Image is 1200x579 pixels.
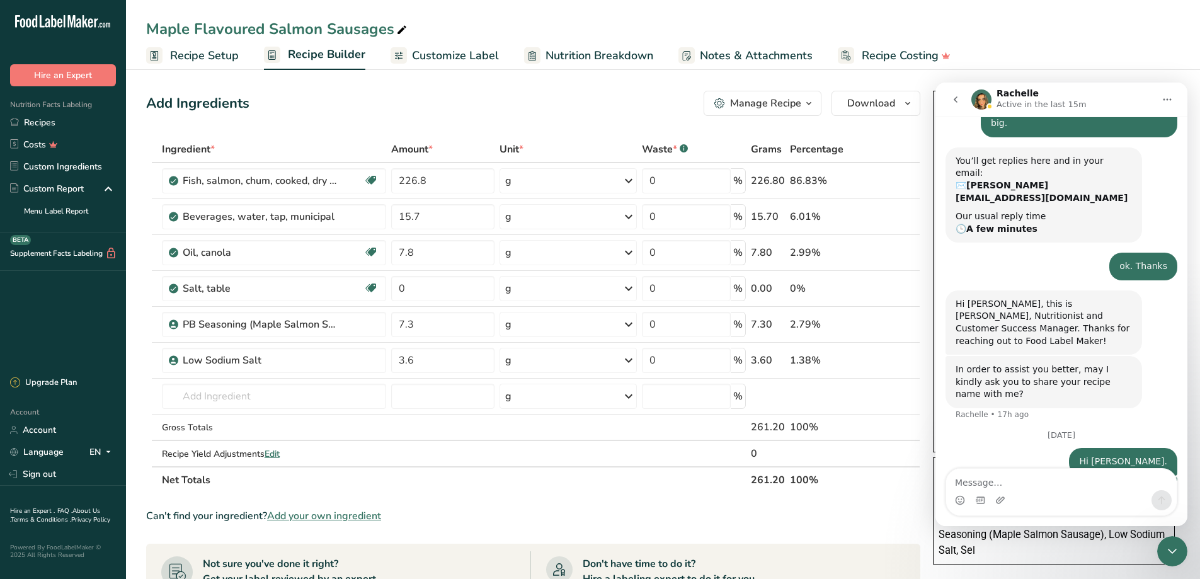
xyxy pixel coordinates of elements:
div: g [505,353,511,368]
div: PB Seasoning (Maple Salmon Sausage) [183,317,340,332]
div: 100% [790,420,860,435]
div: 6.01% [790,209,860,224]
div: Fish, salmon, chum, cooked, dry heat [183,173,340,188]
span: Grams [751,142,782,157]
div: Add Ingredients [146,93,249,114]
div: BETA [10,235,31,245]
div: 261.20 [751,420,785,435]
a: Notes & Attachments [678,42,813,70]
span: Notes & Attachments [700,47,813,64]
span: Edit [265,448,280,460]
div: g [505,209,511,224]
a: Language [10,441,64,463]
a: Terms & Conditions . [11,515,71,524]
a: Nutrition Breakdown [524,42,653,70]
button: Hire an Expert [10,64,116,86]
th: 261.20 [748,466,787,493]
div: Waste [642,142,688,157]
div: Beverages, water, tap, municipal [183,209,340,224]
span: Customize Label [412,47,499,64]
div: g [505,173,511,188]
span: Recipe Costing [862,47,939,64]
span: Recipe Builder [288,46,365,63]
span: Nutrition Breakdown [546,47,653,64]
a: Privacy Policy [71,515,110,524]
div: Maple Flavoured Salmon Sausages [146,18,409,40]
div: 3.60 [751,353,785,368]
span: Recipe Setup [170,47,239,64]
div: Salt, table [183,281,340,296]
iframe: Intercom live chat [1157,536,1187,566]
div: Low Sodium Salt [183,353,340,368]
span: Amount [391,142,433,157]
div: EN [89,445,116,460]
div: 2.99% [790,245,860,260]
div: Oil, canola [183,245,340,260]
div: Manage Recipe [730,96,801,111]
div: 15.70 [751,209,785,224]
div: g [505,245,511,260]
div: 1.38% [790,353,860,368]
div: 226.80 [751,173,785,188]
a: Recipe Setup [146,42,239,70]
div: g [505,281,511,296]
div: 7.30 [751,317,785,332]
a: Customize Label [391,42,499,70]
iframe: Intercom live chat [935,83,1187,526]
div: 86.83% [790,173,860,188]
span: Unit [500,142,523,157]
button: Download [831,91,920,116]
div: g [505,389,511,404]
div: 0 [751,446,785,461]
button: Manage Recipe [704,91,821,116]
th: Net Totals [159,466,749,493]
div: 2.79% [790,317,860,332]
div: Recipe Yield Adjustments [162,447,386,461]
div: g [505,317,511,332]
div: 0.00 [751,281,785,296]
span: Saumon, Eau, Huile de canola, PB Seasoning (Maple Salmon Sausage), Low Sodium Salt, Sel [939,513,1165,556]
div: Upgrade Plan [10,377,77,389]
span: Ingredient [162,142,215,157]
a: About Us . [10,507,100,524]
a: Hire an Expert . [10,507,55,515]
span: Percentage [790,142,843,157]
input: Add Ingredient [162,384,386,409]
span: Download [847,96,895,111]
th: 100% [787,466,863,493]
div: Can't find your ingredient? [146,508,920,524]
a: FAQ . [57,507,72,515]
a: Recipe Builder [264,40,365,71]
div: Custom Report [10,182,84,195]
a: Recipe Costing [838,42,951,70]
